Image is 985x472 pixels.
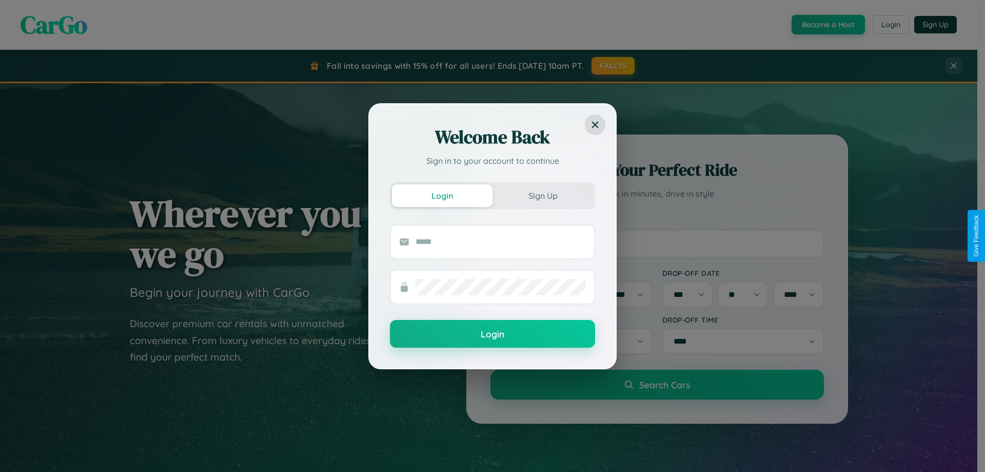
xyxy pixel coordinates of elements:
h2: Welcome Back [390,125,595,149]
button: Login [390,320,595,348]
p: Sign in to your account to continue [390,155,595,167]
button: Sign Up [493,184,593,207]
button: Login [392,184,493,207]
div: Give Feedback [973,215,980,257]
